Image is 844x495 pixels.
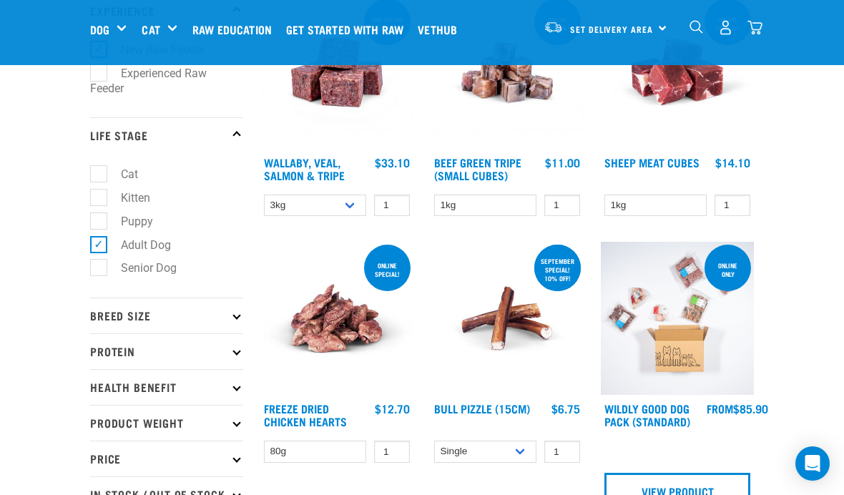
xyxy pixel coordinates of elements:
p: Life Stage [90,117,243,153]
img: FD Chicken Hearts [260,242,413,395]
div: September special! 10% off! [534,250,581,289]
a: Sheep Meat Cubes [604,159,700,165]
a: Beef Green Tripe (Small Cubes) [434,159,521,178]
input: 1 [544,195,580,217]
div: $33.10 [375,156,410,169]
div: $14.10 [715,156,750,169]
a: Cat [142,21,160,38]
label: Senior Dog [98,259,182,277]
label: Kitten [98,189,156,207]
div: $12.70 [375,402,410,415]
label: Cat [98,165,144,183]
a: Wildly Good Dog Pack (Standard) [604,405,690,424]
a: Bull Pizzle (15cm) [434,405,530,411]
a: Wallaby, Veal, Salmon & Tripe [264,159,345,178]
div: $85.90 [707,402,768,415]
p: Product Weight [90,405,243,441]
input: 1 [715,195,750,217]
input: 1 [374,195,410,217]
div: $11.00 [545,156,580,169]
img: Dog 0 2sec [601,242,754,395]
img: home-icon@2x.png [747,20,762,35]
a: Raw Education [189,1,283,58]
img: Bull Pizzle [431,242,584,395]
div: $6.75 [551,402,580,415]
input: 1 [544,441,580,463]
a: Vethub [414,1,468,58]
span: Set Delivery Area [570,26,653,31]
img: home-icon-1@2x.png [690,20,703,34]
a: Get started with Raw [283,1,414,58]
div: Online Only [705,255,751,285]
p: Breed Size [90,298,243,333]
img: user.png [718,20,733,35]
div: ONLINE SPECIAL! [364,255,411,285]
a: Freeze Dried Chicken Hearts [264,405,347,424]
p: Protein [90,333,243,369]
p: Health Benefit [90,369,243,405]
span: FROM [707,405,733,411]
label: Experienced Raw Feeder [90,64,207,97]
label: Puppy [98,212,159,230]
img: van-moving.png [544,21,563,34]
p: Price [90,441,243,476]
label: Adult Dog [98,236,177,254]
input: 1 [374,441,410,463]
div: Open Intercom Messenger [795,446,830,481]
a: Dog [90,21,109,38]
